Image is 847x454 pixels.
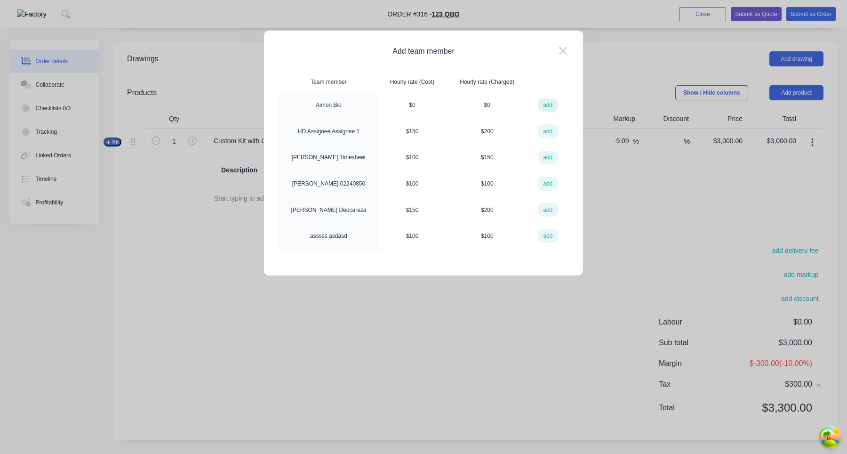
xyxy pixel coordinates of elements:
[378,223,446,249] td: $ 100
[378,170,446,197] td: $ 100
[447,118,528,145] td: $ 200
[378,92,446,119] td: $ 0
[280,145,378,171] td: [PERSON_NAME] Timesheet
[538,98,558,113] button: add
[447,145,528,171] td: $ 150
[280,197,378,223] td: [PERSON_NAME] Deocareza
[378,197,446,223] td: $ 150
[280,92,378,119] td: Aimon Bio
[538,177,558,191] button: add
[447,72,528,92] th: Hourly rate (Charged)
[528,72,568,92] th: action
[280,118,378,145] td: HD Assignee Assignee 1
[280,170,378,197] td: [PERSON_NAME] 02240850
[538,203,558,217] button: add
[821,428,839,446] button: Open Tanstack query devtools
[447,92,528,119] td: $ 0
[378,72,446,92] th: Hourly rate (Cost)
[447,170,528,197] td: $ 100
[280,72,378,92] th: Team member
[280,223,378,249] td: asssss asdasd
[447,223,528,249] td: $ 100
[392,46,455,57] span: Add team member
[538,124,558,138] button: add
[378,118,446,145] td: $ 150
[538,229,558,243] button: add
[378,145,446,171] td: $ 100
[538,151,558,165] button: add
[447,197,528,223] td: $ 200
